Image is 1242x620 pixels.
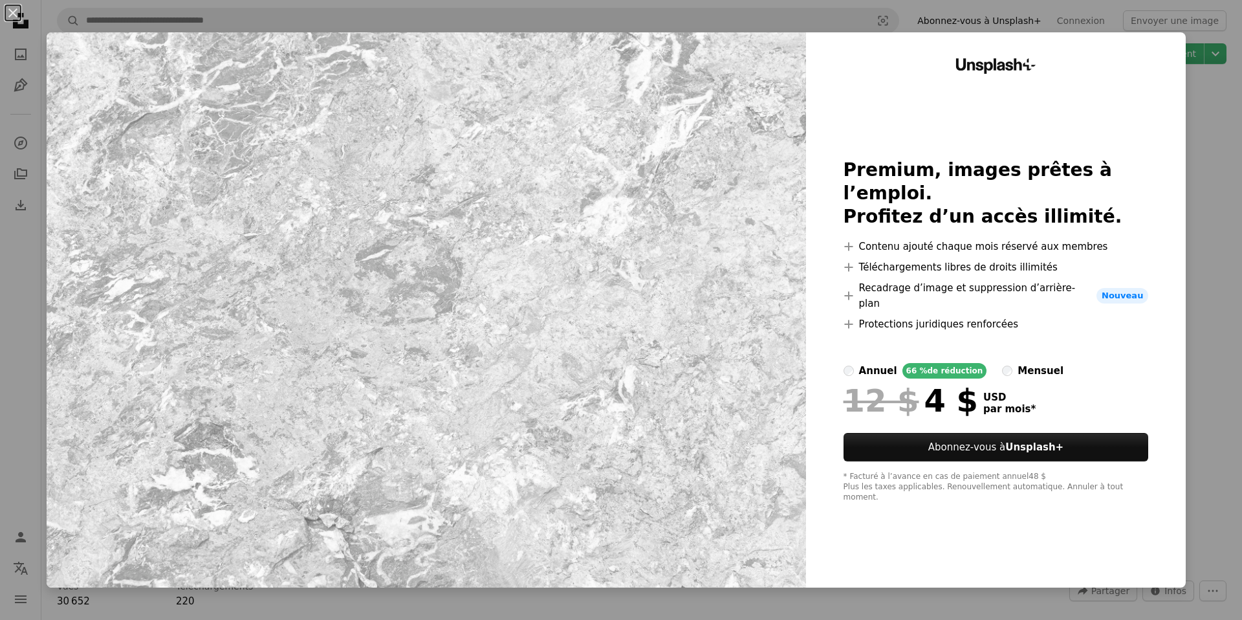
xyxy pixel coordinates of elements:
strong: Unsplash+ [1005,441,1063,453]
h2: Premium, images prêtes à l’emploi. Profitez d’un accès illimité. [844,159,1149,228]
li: Protections juridiques renforcées [844,316,1149,332]
div: * Facturé à l’avance en cas de paiement annuel 48 $ Plus les taxes applicables. Renouvellement au... [844,472,1149,503]
div: mensuel [1018,363,1063,379]
input: annuel66 %de réduction [844,366,854,376]
input: mensuel [1002,366,1012,376]
li: Recadrage d’image et suppression d’arrière-plan [844,280,1149,311]
li: Contenu ajouté chaque mois réservé aux membres [844,239,1149,254]
div: 4 $ [844,384,978,417]
li: Téléchargements libres de droits illimités [844,260,1149,275]
span: 12 $ [844,384,919,417]
span: Nouveau [1096,288,1148,304]
button: Abonnez-vous àUnsplash+ [844,433,1149,461]
div: annuel [859,363,897,379]
span: USD [983,392,1036,403]
span: par mois * [983,403,1036,415]
div: 66 % de réduction [902,363,987,379]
